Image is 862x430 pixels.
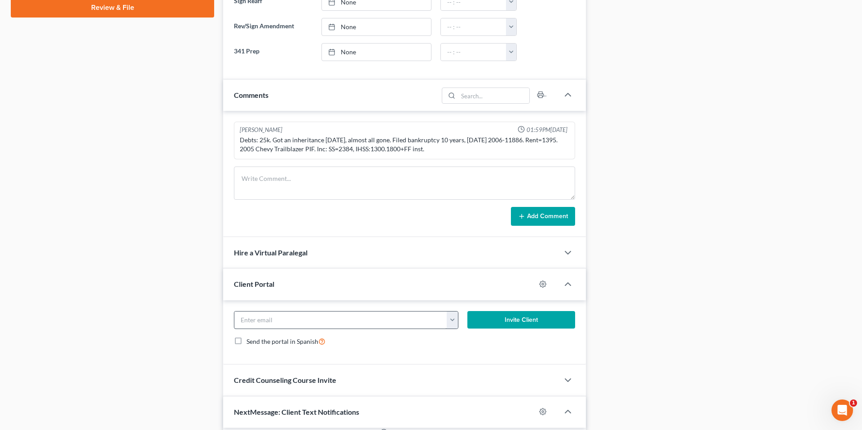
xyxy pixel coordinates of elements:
[229,18,317,36] label: Rev/Sign Amendment
[850,399,857,407] span: 1
[240,126,282,134] div: [PERSON_NAME]
[441,44,506,61] input: -- : --
[240,136,569,154] div: Debts: 25k. Got an inheritance [DATE], almost all gone. Filed bankruptcy 10 years, [DATE] 2006-11...
[246,338,318,345] span: Send the portal in Spanish
[234,91,268,99] span: Comments
[322,18,431,35] a: None
[234,280,274,288] span: Client Portal
[229,43,317,61] label: 341 Prep
[441,18,506,35] input: -- : --
[322,44,431,61] a: None
[511,207,575,226] button: Add Comment
[458,88,529,103] input: Search...
[467,311,575,329] button: Invite Client
[234,376,336,384] span: Credit Counseling Course Invite
[527,126,567,134] span: 01:59PM[DATE]
[234,248,308,257] span: Hire a Virtual Paralegal
[234,312,447,329] input: Enter email
[831,399,853,421] iframe: Intercom live chat
[234,408,359,416] span: NextMessage: Client Text Notifications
